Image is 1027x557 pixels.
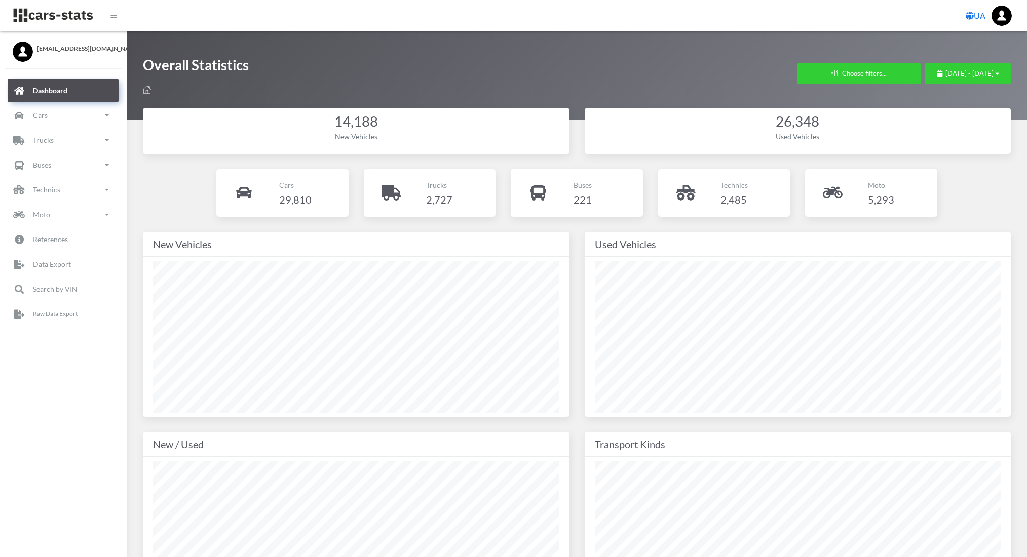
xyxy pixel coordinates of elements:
a: Raw Data Export [8,302,119,326]
a: Moto [8,203,119,226]
a: UA [962,6,990,26]
h4: 2,727 [426,191,452,208]
p: Buses [574,179,592,191]
a: Trucks [8,129,119,152]
p: Dashboard [33,84,67,97]
div: New / Used [153,436,559,452]
p: Data Export [33,258,71,270]
p: Search by VIN [33,283,78,295]
button: Choose filters... [797,63,921,84]
a: Data Export [8,253,119,276]
div: 14,188 [153,112,559,132]
button: [DATE] - [DATE] [925,63,1011,84]
div: New Vehicles [153,236,559,252]
p: Cars [279,179,312,191]
a: Buses [8,153,119,177]
p: Cars [33,109,48,122]
img: ... [992,6,1012,26]
p: References [33,233,68,246]
span: [EMAIL_ADDRESS][DOMAIN_NAME] [37,44,114,53]
span: [DATE] - [DATE] [945,69,994,77]
div: New Vehicles [153,131,559,142]
h4: 29,810 [279,191,312,208]
img: navbar brand [13,8,94,23]
h4: 221 [574,191,592,208]
a: References [8,228,119,251]
div: Used Vehicles [595,131,1001,142]
a: Search by VIN [8,277,119,301]
p: Technics [720,179,748,191]
p: Trucks [33,134,54,146]
p: Trucks [426,179,452,191]
h4: 2,485 [720,191,748,208]
h4: 5,293 [868,191,894,208]
a: Technics [8,178,119,202]
div: Transport Kinds [595,436,1001,452]
p: Buses [33,158,51,171]
div: Used Vehicles [595,236,1001,252]
p: Raw Data Export [33,308,78,320]
a: [EMAIL_ADDRESS][DOMAIN_NAME] [13,42,114,53]
p: Moto [33,208,50,221]
a: Dashboard [8,79,119,102]
h1: Overall Statistics [143,56,249,79]
a: Cars [8,104,119,127]
p: Technics [33,183,60,196]
p: Moto [868,179,894,191]
div: 26,348 [595,112,1001,132]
